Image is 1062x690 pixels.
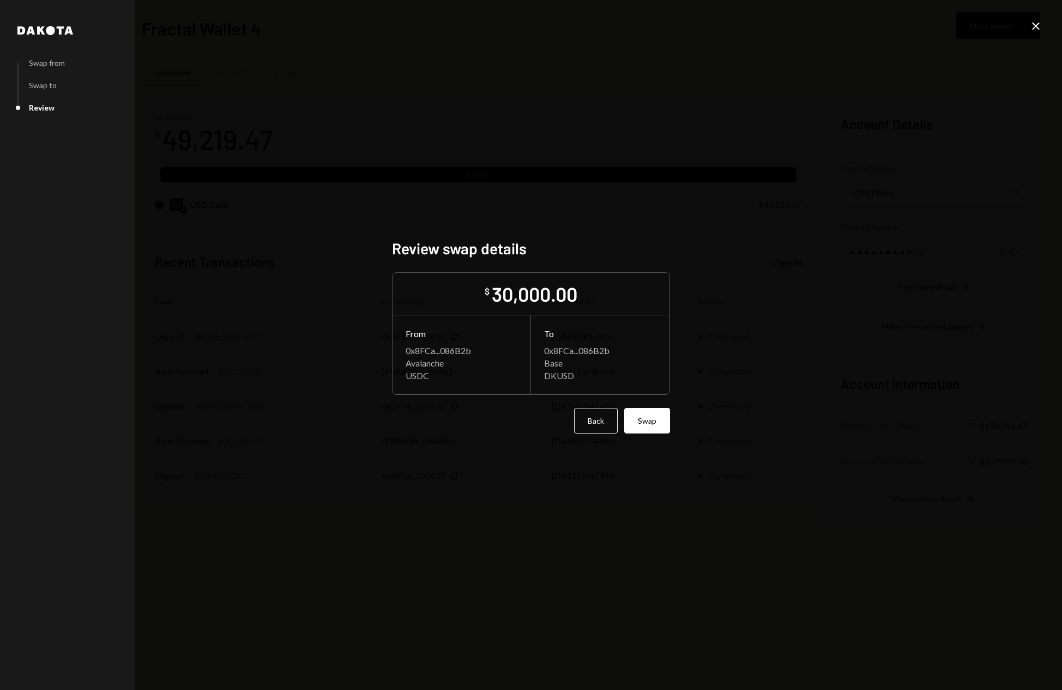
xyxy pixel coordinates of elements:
[406,358,517,368] div: Avalanche
[29,103,55,112] div: Review
[485,286,490,297] div: $
[624,408,670,433] button: Swap
[29,81,57,90] div: Swap to
[574,408,618,433] button: Back
[544,370,656,381] div: DKUSD
[406,370,517,381] div: USDC
[544,358,656,368] div: Base
[544,345,656,356] div: 0x8FCa...086B2b
[29,58,65,68] div: Swap from
[392,238,670,259] h2: Review swap details
[406,345,517,356] div: 0x8FCa...086B2b
[492,282,577,306] div: 30,000.00
[544,328,656,339] div: To
[406,328,517,339] div: From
